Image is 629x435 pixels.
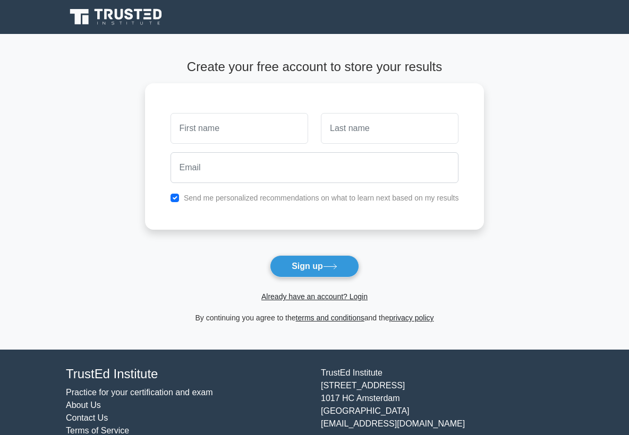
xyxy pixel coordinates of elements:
a: Already have an account? Login [261,292,368,301]
h4: TrustEd Institute [66,367,308,382]
h4: Create your free account to store your results [145,59,484,75]
a: Contact Us [66,413,108,422]
a: Practice for your certification and exam [66,388,213,397]
a: privacy policy [389,314,434,322]
input: Last name [321,113,458,144]
input: First name [171,113,308,144]
button: Sign up [270,255,359,277]
a: Terms of Service [66,426,129,435]
a: terms and conditions [296,314,364,322]
div: By continuing you agree to the and the [139,311,491,324]
a: About Us [66,401,101,410]
input: Email [171,152,459,183]
label: Send me personalized recommendations on what to learn next based on my results [184,194,459,202]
